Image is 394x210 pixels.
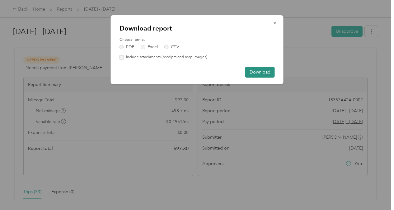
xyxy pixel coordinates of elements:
[359,175,394,210] iframe: Everlance-gr Chat Button Frame
[164,45,179,49] label: CSV
[245,67,275,78] button: Download
[120,24,275,33] p: Download report
[124,55,207,60] label: Include attachments (receipts and map images)
[120,45,134,49] label: PDF
[120,37,275,43] label: Choose format
[141,45,158,49] label: Excel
